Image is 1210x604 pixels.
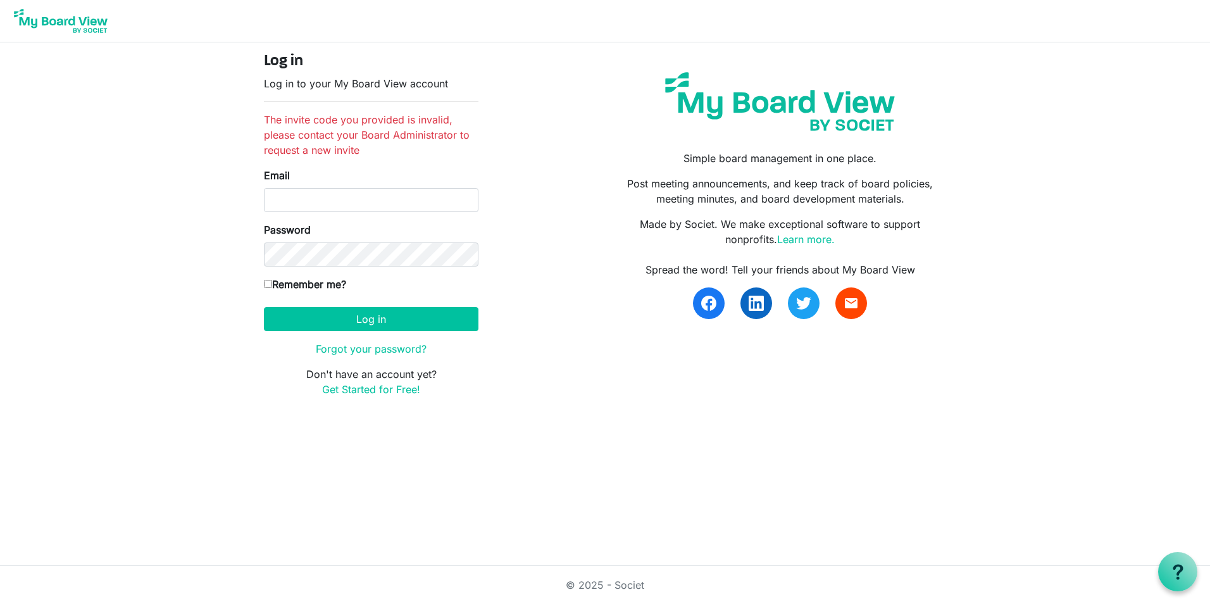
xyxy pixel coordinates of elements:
p: Post meeting announcements, and keep track of board policies, meeting minutes, and board developm... [614,176,946,206]
p: Don't have an account yet? [264,367,478,397]
img: my-board-view-societ.svg [656,63,904,141]
a: © 2025 - Societ [566,579,644,591]
a: Learn more. [777,233,835,246]
span: email [844,296,859,311]
a: Forgot your password? [316,343,427,355]
label: Email [264,168,290,183]
div: Spread the word! Tell your friends about My Board View [614,262,946,277]
input: Remember me? [264,280,272,288]
img: facebook.svg [701,296,716,311]
p: Made by Societ. We make exceptional software to support nonprofits. [614,217,946,247]
h4: Log in [264,53,478,71]
button: Log in [264,307,478,331]
p: Simple board management in one place. [614,151,946,166]
img: twitter.svg [796,296,811,311]
img: My Board View Logo [10,5,111,37]
label: Remember me? [264,277,346,292]
a: Get Started for Free! [322,383,420,396]
p: Log in to your My Board View account [264,76,478,91]
label: Password [264,222,311,237]
a: email [835,287,867,319]
img: linkedin.svg [749,296,764,311]
li: The invite code you provided is invalid, please contact your Board Administrator to request a new... [264,112,478,158]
